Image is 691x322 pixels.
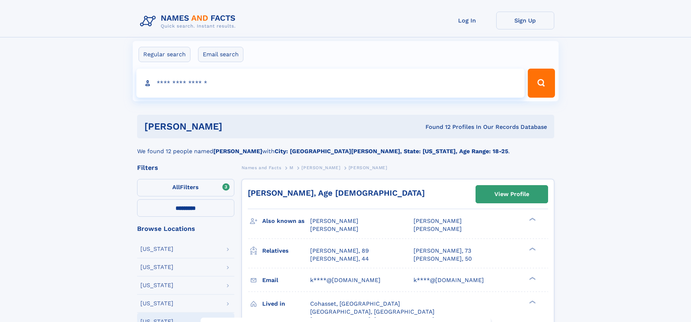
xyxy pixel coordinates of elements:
[137,225,234,232] div: Browse Locations
[289,165,293,170] span: M
[289,163,293,172] a: M
[310,300,400,307] span: Cohasset, [GEOGRAPHIC_DATA]
[275,148,508,155] b: City: [GEOGRAPHIC_DATA][PERSON_NAME], State: [US_STATE], Age Range: 18-25
[137,12,242,31] img: Logo Names and Facts
[137,179,234,196] label: Filters
[301,163,340,172] a: [PERSON_NAME]
[139,47,190,62] label: Regular search
[310,217,358,224] span: [PERSON_NAME]
[262,245,310,257] h3: Relatives
[476,186,548,203] a: View Profile
[140,301,173,306] div: [US_STATE]
[527,246,536,251] div: ❯
[213,148,262,155] b: [PERSON_NAME]
[137,164,234,171] div: Filters
[528,69,555,98] button: Search Button
[140,282,173,288] div: [US_STATE]
[262,215,310,227] h3: Also known as
[527,276,536,281] div: ❯
[310,247,369,255] a: [PERSON_NAME], 89
[324,123,547,131] div: Found 12 Profiles In Our Records Database
[310,225,358,232] span: [PERSON_NAME]
[242,163,281,172] a: Names and Facts
[527,299,536,304] div: ❯
[310,255,369,263] a: [PERSON_NAME], 44
[349,165,387,170] span: [PERSON_NAME]
[198,47,243,62] label: Email search
[262,274,310,286] h3: Email
[136,69,525,98] input: search input
[414,217,462,224] span: [PERSON_NAME]
[137,138,554,156] div: We found 12 people named with .
[496,12,554,29] a: Sign Up
[301,165,340,170] span: [PERSON_NAME]
[144,122,324,131] h1: [PERSON_NAME]
[527,217,536,222] div: ❯
[248,188,425,197] a: [PERSON_NAME], Age [DEMOGRAPHIC_DATA]
[414,247,471,255] a: [PERSON_NAME], 73
[140,246,173,252] div: [US_STATE]
[172,184,180,191] span: All
[140,264,173,270] div: [US_STATE]
[414,255,472,263] a: [PERSON_NAME], 50
[310,308,435,315] span: [GEOGRAPHIC_DATA], [GEOGRAPHIC_DATA]
[438,12,496,29] a: Log In
[494,186,529,203] div: View Profile
[262,298,310,310] h3: Lived in
[414,225,462,232] span: [PERSON_NAME]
